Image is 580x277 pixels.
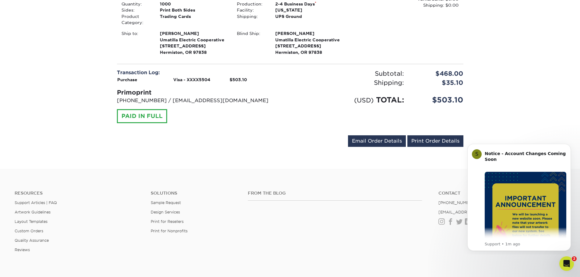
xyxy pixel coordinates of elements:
[409,69,468,78] div: $468.00
[155,13,232,26] div: Trading Cards
[117,69,286,76] div: Transaction Log:
[15,210,51,214] a: Artwork Guidelines
[155,1,232,7] div: 1000
[232,7,271,13] div: Facility:
[290,78,409,87] div: Shipping:
[151,229,188,233] a: Print for Nonprofits
[160,30,228,36] span: [PERSON_NAME]
[230,77,247,82] strong: $503.10
[275,37,343,43] span: Umatilla Electric Cooperative
[407,135,463,147] a: Print Order Details
[409,78,468,87] div: $35.10
[15,238,49,243] a: Quality Assurance
[151,200,181,205] a: Sample Request
[271,13,348,19] div: UPS Ground
[248,191,422,196] h4: From the Blog
[572,256,577,261] span: 2
[117,109,167,123] div: PAID IN FULL
[376,95,404,104] span: TOTAL:
[275,30,343,54] strong: Hermiston, OR 97838
[155,7,232,13] div: Print Both Sides
[2,258,52,275] iframe: Google Customer Reviews
[117,1,155,7] div: Quantity:
[117,97,286,104] p: [PHONE_NUMBER] / [EMAIL_ADDRESS][DOMAIN_NAME]
[559,256,574,271] iframe: Intercom live chat
[173,77,210,82] strong: Visa - XXXX5504
[15,219,47,224] a: Layout Templates
[275,43,343,49] span: [STREET_ADDRESS]
[15,200,57,205] a: Support Articles | FAQ
[15,248,30,252] a: Reviews
[438,200,476,205] a: [PHONE_NUMBER]
[438,191,565,196] a: Contact
[15,229,43,233] a: Custom Orders
[151,191,239,196] h4: Solutions
[117,88,286,97] div: Primoprint
[160,30,228,54] strong: Hermiston, OR 97838
[271,7,348,13] div: [US_STATE]
[438,210,511,214] a: [EMAIL_ADDRESS][DOMAIN_NAME]
[160,43,228,49] span: [STREET_ADDRESS]
[354,96,374,104] small: (USD)
[348,135,406,147] a: Email Order Details
[160,37,228,43] span: Umatilla Electric Cooperative
[458,138,580,254] iframe: Intercom notifications message
[117,30,155,55] div: Ship to:
[151,210,180,214] a: Design Services
[271,1,348,7] div: 2-4 Business Days
[117,77,137,82] strong: Purchase
[117,13,155,26] div: Product Category:
[232,13,271,19] div: Shipping:
[275,30,343,36] span: [PERSON_NAME]
[117,7,155,13] div: Sides:
[409,95,468,106] div: $503.10
[151,219,184,224] a: Print for Resellers
[15,191,142,196] h4: Resources
[232,30,271,55] div: Blind Ship:
[290,69,409,78] div: Subtotal:
[232,1,271,7] div: Production:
